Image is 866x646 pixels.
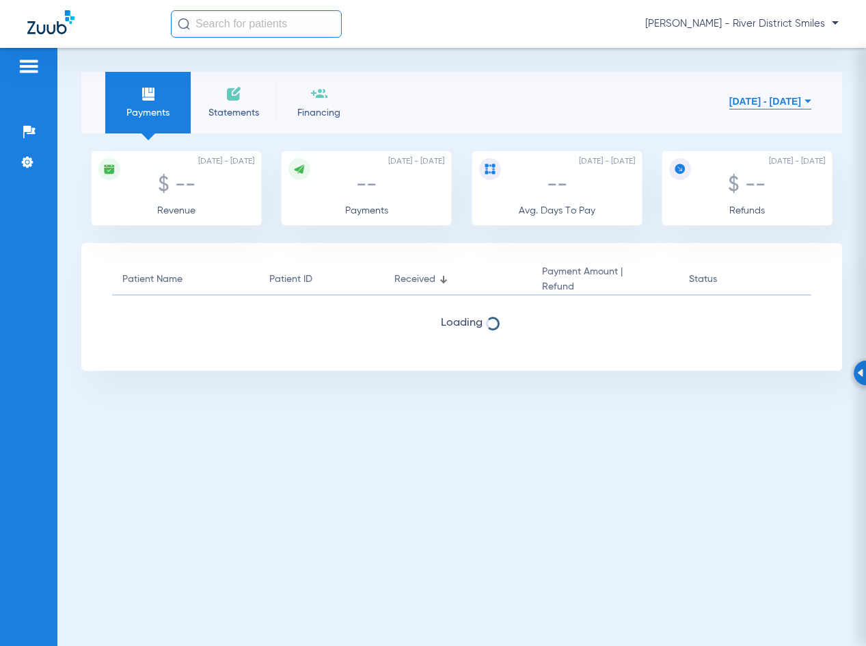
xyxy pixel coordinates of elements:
img: financing icon [311,86,327,102]
div: Received [394,272,435,287]
div: Received [394,272,521,287]
span: [DATE] - [DATE] [388,155,444,168]
input: Search for patients [171,10,342,38]
div: Patient Name [122,272,249,287]
img: icon [103,163,116,175]
span: Refund [542,279,623,294]
div: Status [689,272,779,287]
span: Loading [112,316,811,330]
span: [DATE] - [DATE] [579,155,635,168]
img: hamburger-icon [18,58,40,75]
img: Search Icon [178,18,190,30]
img: icon [293,163,306,175]
span: [DATE] - [DATE] [769,155,825,168]
img: invoices icon [226,86,242,102]
div: Patient Name [122,272,182,287]
span: $ -- [158,175,195,196]
img: payments icon [140,86,157,102]
span: $ -- [728,175,766,196]
span: Refunds [729,206,765,216]
div: Payment Amount | [542,264,623,294]
span: Payments [116,106,180,120]
img: icon [484,163,496,175]
span: Avg. Days To Pay [519,206,595,216]
button: [DATE] - [DATE] [729,88,811,115]
img: icon [674,163,686,175]
img: Arrow [857,369,863,377]
span: -- [356,175,377,196]
span: -- [547,175,567,196]
span: Payments [345,206,388,216]
span: [PERSON_NAME] - River District Smiles [645,17,839,31]
div: Patient ID [269,272,312,287]
span: Financing [286,106,351,120]
span: [DATE] - [DATE] [198,155,254,168]
div: Patient ID [269,272,374,287]
img: Zuub Logo [27,10,75,34]
div: Status [689,272,717,287]
div: Payment Amount |Refund [542,264,668,294]
span: Statements [201,106,266,120]
span: Revenue [157,206,195,216]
